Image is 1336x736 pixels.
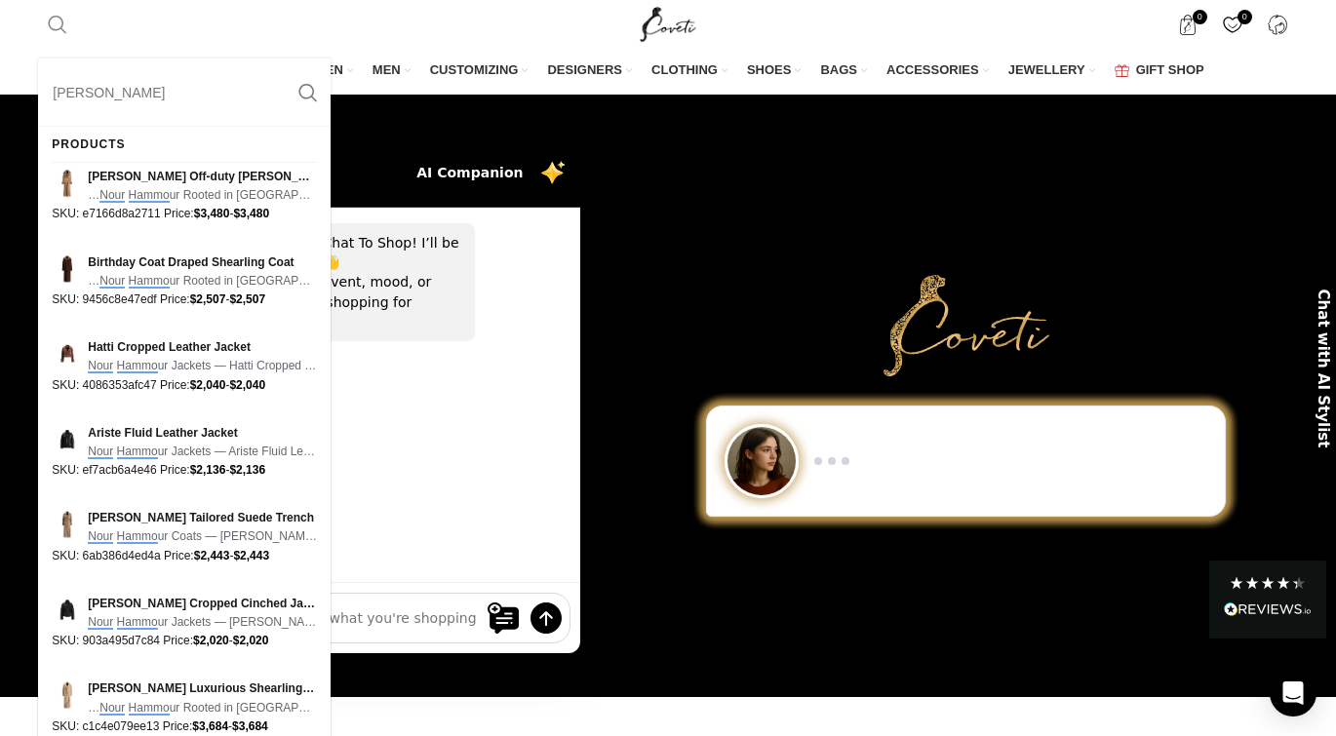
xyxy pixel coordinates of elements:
[1270,670,1316,717] div: Open Intercom Messenger
[886,51,989,92] a: ACCESSORIES
[884,275,1049,376] img: Primary Gold
[190,378,197,392] span: $
[651,61,718,79] span: CLOTHING
[651,51,727,92] a: CLOTHING
[547,61,622,79] span: DESIGNERS
[692,406,1239,517] div: Chat to Shop demo
[38,424,331,481] a: Ariste Fluid Leather Jacket Nour Hammour Jackets — Ariste Fluid Leather Jacket | Coveti ur … SKU:...
[88,338,317,357] span: Hatti Cropped Leather Jacket
[52,291,317,309] p: SKU: 9456c8e47edf Price: -
[430,61,519,79] span: CUSTOMIZING
[194,207,230,220] bdi: 3,480
[38,679,331,736] a: [PERSON_NAME] Luxurious Shearling Coat …Nour Hammour Rooted in [GEOGRAPHIC_DATA], ur reimagines l...
[52,679,83,711] img: Evita Long Luxurious Shearling Coat
[233,207,240,220] span: $
[190,292,197,306] span: $
[1213,5,1253,44] div: My Wishlist
[88,445,113,459] em: Nour
[129,188,170,203] em: Hammo
[194,549,201,562] span: $
[52,461,317,480] p: SKU: ef7acb6a4e46 Price: -
[38,168,331,224] a: [PERSON_NAME] Off-duty [PERSON_NAME] Essential …Nour Hammour Rooted in [GEOGRAPHIC_DATA], ur reim...
[194,549,230,562] bdi: 2,443
[88,424,317,443] span: Ariste Fluid Leather Jacket
[229,292,265,306] bdi: 2,507
[1224,599,1312,624] div: Read All Reviews
[52,717,317,736] p: SKU: c1c4e079ee13 Price: -
[52,253,83,285] img: Birthday Coat Draped Shearling Coat
[1209,561,1326,639] div: Read All Reviews
[229,463,236,477] span: $
[636,16,701,31] a: Site logo
[190,463,197,477] span: $
[229,378,265,392] bdi: 2,040
[886,61,979,79] span: ACCESSORIES
[52,205,317,223] p: SKU: e7166d8a2711 Price: -
[52,424,83,455] img: Ariste Fluid Leather Jacket
[38,51,1298,92] div: Main navigation
[88,615,113,630] em: Nour
[229,292,236,306] span: $
[1224,602,1312,616] img: REVIEWS.io
[233,634,269,647] bdi: 2,020
[88,253,317,272] span: Birthday Coat Draped Shearling Coat
[229,378,236,392] span: $
[88,357,317,375] span: ur Jackets — Hatti Cropped Leather Jacket | Coveti ur …
[52,168,83,199] img: Joni Off-duty Curly Shearling Essential
[233,549,240,562] span: $
[233,634,240,647] span: $
[38,338,331,395] a: Hatti Cropped Leather Jacket Nour Hammour Jackets — Hatti Cropped Leather Jacket | Coveti ur … SK...
[194,207,201,220] span: $
[38,509,331,565] a: [PERSON_NAME] Tailored Suede Trench Nour Hammour Coats — [PERSON_NAME] Tailored Suede Trench | Co...
[38,5,77,44] a: Search
[373,51,411,92] a: MEN
[99,701,125,716] em: Nour
[229,463,265,477] bdi: 2,136
[117,359,158,373] em: Hammo
[190,378,226,392] bdi: 2,040
[1115,51,1204,92] a: GIFT SHOP
[52,595,83,626] img: Thalia Cropped Cinched Jacket
[88,359,113,373] em: Nour
[233,207,269,220] bdi: 3,480
[129,701,170,716] em: Hammo
[193,634,229,647] bdi: 2,020
[1213,5,1253,44] a: 0
[88,443,317,461] span: ur Jackets — Ariste Fluid Leather Jacket | Coveti ur …
[117,529,158,544] em: Hammo
[88,529,113,544] em: Nour
[233,549,269,562] bdi: 2,443
[52,632,317,650] p: SKU: 903a495d7c84 Price: -
[52,127,125,162] div: Products
[430,51,529,92] a: CUSTOMIZING
[193,634,200,647] span: $
[99,188,125,203] em: Nour
[1229,575,1307,591] div: 4.28 Stars
[1238,10,1252,24] span: 0
[52,376,317,395] p: SKU: 4086353afc47 Price: -
[38,58,331,127] input: Search
[820,61,857,79] span: BAGS
[117,615,158,630] em: Hammo
[99,274,125,289] em: Nour
[747,61,792,79] span: SHOES
[1193,10,1207,24] span: 0
[38,595,331,651] a: [PERSON_NAME] Cropped Cinched Jacket Nour Hammour Jackets — [PERSON_NAME] Cropped Cinched Jacket ...
[232,719,239,733] span: $
[88,527,317,546] span: ur Coats — [PERSON_NAME] Tailored Suede Trench | Coveti ur …
[294,51,353,92] a: WOMEN
[820,51,867,92] a: BAGS
[52,338,83,369] img: Hatti Cropped Leather Jacket
[192,719,228,733] bdi: 3,684
[547,51,632,92] a: DESIGNERS
[88,613,317,632] span: ur Jackets — [PERSON_NAME] Cropped Cinched Jacket | Coveti ur …
[190,463,226,477] bdi: 2,136
[747,51,802,92] a: SHOES
[52,509,83,540] img: Tate Tailored Suede Trench
[190,292,226,306] bdi: 2,507
[117,445,158,459] em: Hammo
[1008,51,1095,92] a: JEWELLERY
[52,547,317,565] p: SKU: 6ab386d4ed4a Price: -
